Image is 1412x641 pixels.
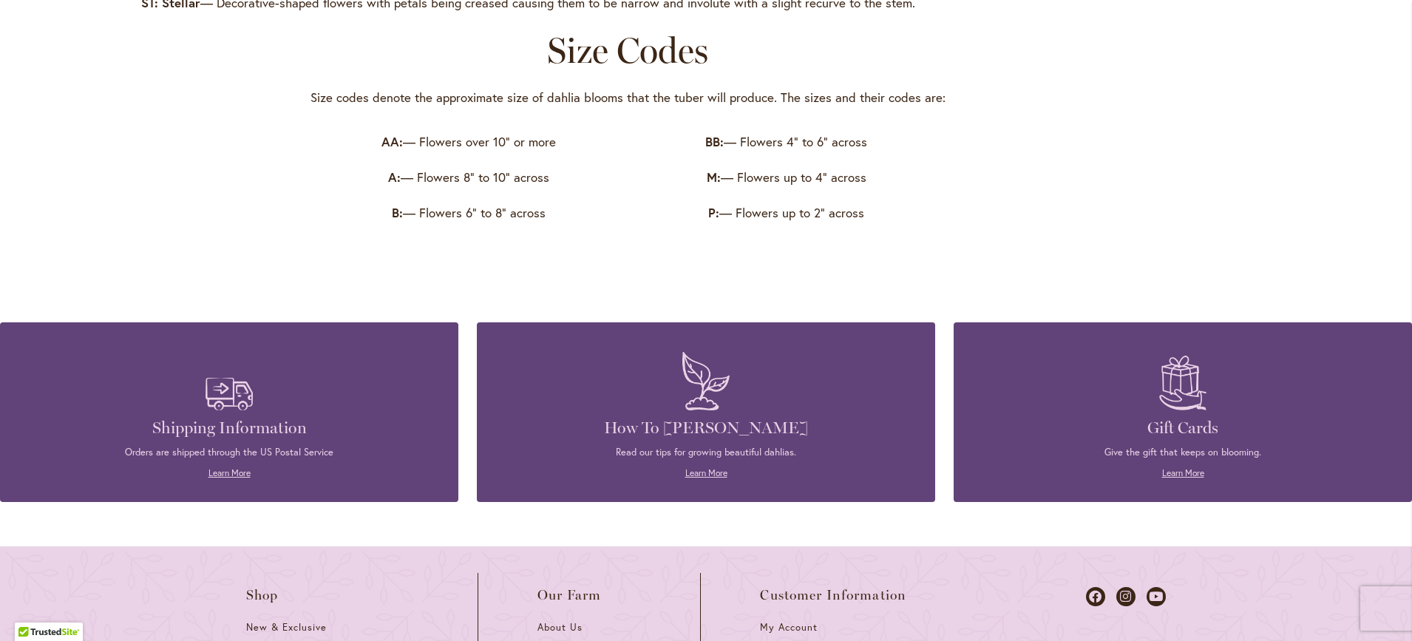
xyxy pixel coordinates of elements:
[637,204,937,222] p: — Flowers up to 2" across
[705,133,724,150] strong: BB:
[310,30,946,71] h2: Size Codes
[637,169,937,186] p: — Flowers up to 4" across
[1147,587,1166,606] a: Dahlias on Youtube
[381,133,403,150] strong: AA:
[1086,587,1105,606] a: Dahlias on Facebook
[685,467,727,478] a: Learn More
[976,418,1390,438] h4: Gift Cards
[976,446,1390,459] p: Give the gift that keeps on blooming.
[499,418,913,438] h4: How To [PERSON_NAME]
[319,133,620,151] p: — Flowers over 10" or more
[319,169,620,186] p: — Flowers 8" to 10" across
[499,446,913,459] p: Read our tips for growing beautiful dahlias.
[392,204,403,221] strong: B:
[1162,467,1204,478] a: Learn More
[707,169,721,186] strong: M:
[310,89,946,106] p: Size codes denote the approximate size of dahlia blooms that the tuber will produce. The sizes an...
[319,204,620,222] p: — Flowers 6" to 8" across
[208,467,251,478] a: Learn More
[388,169,401,186] strong: A:
[22,446,436,459] p: Orders are shipped through the US Postal Service
[22,418,436,438] h4: Shipping Information
[637,133,937,151] p: — Flowers 4" to 6" across
[1116,587,1136,606] a: Dahlias on Instagram
[708,204,719,221] strong: P:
